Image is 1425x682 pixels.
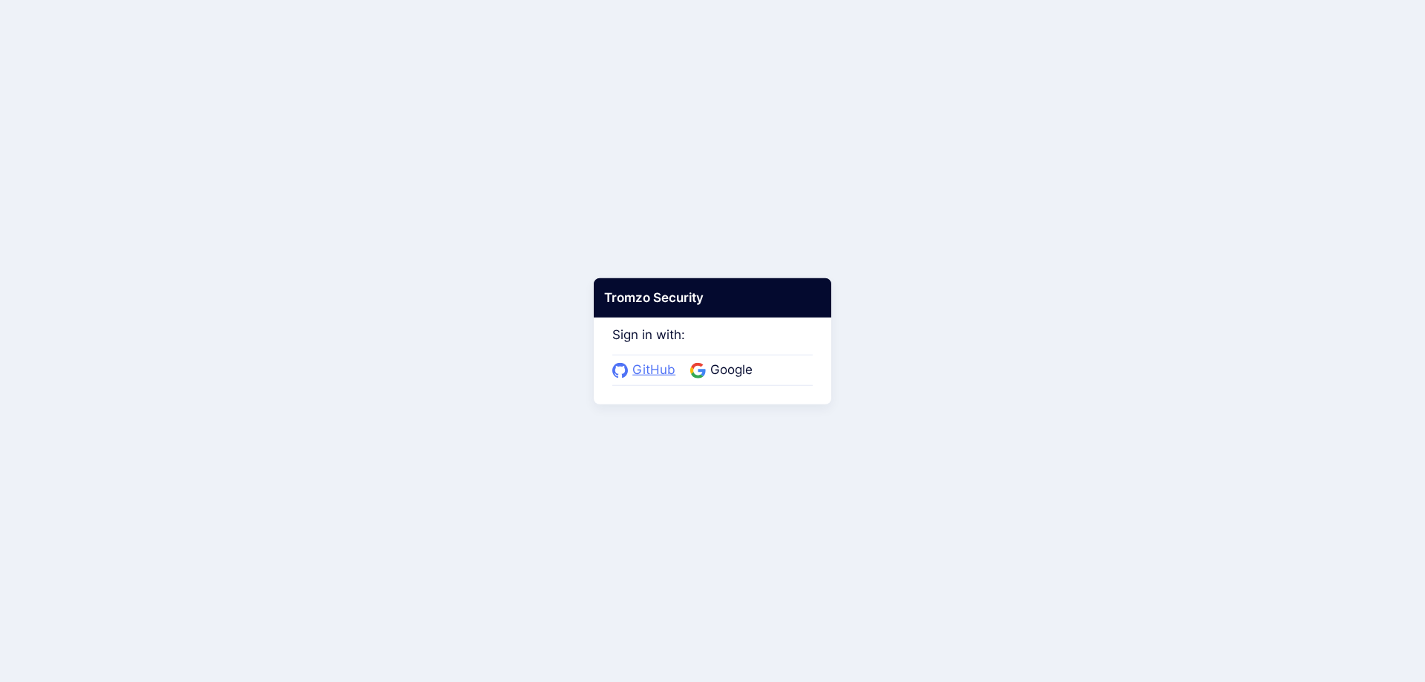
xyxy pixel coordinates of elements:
[594,278,831,318] div: Tromzo Security
[628,361,680,380] span: GitHub
[706,361,757,380] span: Google
[612,361,680,380] a: GitHub
[690,361,757,380] a: Google
[612,306,813,385] div: Sign in with:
